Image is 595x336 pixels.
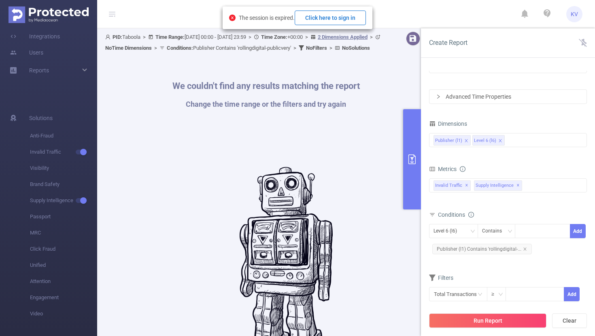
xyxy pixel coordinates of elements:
a: Reports [29,62,49,78]
span: > [246,34,254,40]
span: > [368,34,375,40]
span: The session is expired. [239,15,366,21]
span: Supply Intelligence [474,180,522,191]
b: No Time Dimensions [105,45,152,51]
span: Reports [29,67,49,74]
span: Anti-Fraud [30,128,97,144]
span: > [140,34,148,40]
b: No Solutions [342,45,370,51]
b: Time Zone: [261,34,287,40]
button: Click here to sign in [295,11,366,25]
button: Add [564,287,580,301]
span: Unified [30,257,97,273]
span: Supply Intelligence [30,192,97,209]
span: Conditions [438,211,474,218]
span: MRC [30,225,97,241]
i: icon: down [470,229,475,235]
img: Protected Media [8,6,89,23]
h1: We couldn't find any results matching the report [172,82,360,91]
span: Video [30,306,97,322]
span: Brand Safety [30,176,97,192]
b: Time Range: [155,34,185,40]
span: Filters [429,275,453,281]
span: Solutions [29,110,53,126]
b: PID: [113,34,122,40]
div: Level 6 (l6) [474,135,496,146]
span: > [291,45,299,51]
span: KV [571,6,578,22]
b: Conditions : [167,45,193,51]
button: Run Report [429,313,546,328]
div: Level 6 (l6) [433,224,463,238]
span: ✕ [465,181,468,190]
i: icon: close [523,247,527,251]
span: Click Fraud [30,241,97,257]
span: Taboola [DATE] 00:00 - [DATE] 23:59 +00:00 [105,34,382,51]
div: Publisher (l1) [435,135,462,146]
i: icon: down [498,292,503,298]
i: icon: right [436,94,441,99]
span: Create Report [429,39,467,46]
div: icon: rightAdvanced Time Properties [429,90,586,104]
span: Invalid Traffic [433,180,471,191]
span: Invalid Traffic [30,144,97,160]
span: Publisher (l1) Contains 'rollingdigital-... [432,244,532,254]
i: icon: close [464,139,468,144]
li: Level 6 (l6) [472,135,505,146]
h1: Change the time range or the filters and try again [172,101,360,108]
i: icon: close [498,139,502,144]
i: icon: down [508,229,512,235]
span: Passport [30,209,97,225]
u: 2 Dimensions Applied [318,34,368,40]
span: Engagement [30,290,97,306]
b: No Filters [306,45,327,51]
i: icon: close-circle [229,15,236,21]
span: Visibility [30,160,97,176]
span: > [303,34,310,40]
i: icon: user [105,34,113,40]
button: Add [570,224,586,238]
button: Clear [552,313,587,328]
i: icon: info-circle [468,212,474,218]
i: icon: info-circle [460,166,465,172]
span: > [327,45,335,51]
span: ✕ [516,181,520,190]
span: Metrics [429,166,457,172]
span: Dimensions [429,120,467,127]
div: Contains [482,224,508,238]
div: ≥ [491,287,500,301]
a: Users [10,44,43,61]
li: Publisher (l1) [433,135,471,146]
span: > [152,45,159,51]
span: Publisher Contains 'rollingdigital-publicvery' [167,45,291,51]
span: Attention [30,273,97,290]
a: Integrations [10,28,60,44]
